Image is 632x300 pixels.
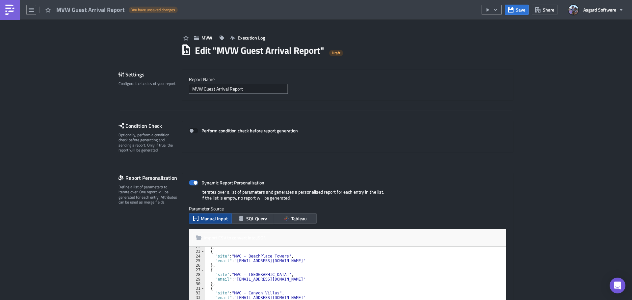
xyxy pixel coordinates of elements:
div: Report Personalization [118,173,182,183]
span: Asgard Software [583,6,616,13]
h1: Edit " MVW Guest Arrival Report " [195,44,324,56]
div: Settings [118,69,182,79]
div: 30 [189,282,205,286]
div: 24 [189,254,205,259]
p: Good Morning, [131,28,256,33]
div: 28 [189,272,205,277]
div: 25 [189,259,205,263]
label: Parameter Source [189,206,507,212]
div: Configure the basics of your report. [118,81,178,86]
div: 27 [189,268,205,272]
button: Asgard Software [565,3,627,17]
div: Iterates over a list of parameters and generates a personalised report for each entry in the list... [189,189,507,206]
button: Manual Input [189,213,232,224]
p: This report contains past Incidents for guests arriving within the next 3 weeks. [131,53,256,63]
img: Asgard Analytics [61,23,117,42]
label: Report Nam﻿e [189,76,507,82]
div: 22 [189,245,205,249]
body: Rich Text Area. Press ALT-0 for help. [3,3,314,147]
span: MVW [201,34,212,41]
div: 29 [189,277,205,282]
span: SQL Query [246,215,267,222]
button: SQL Query [231,213,274,224]
div: Condition Check [118,121,182,131]
button: MVW [191,33,216,43]
div: 32 [189,291,205,295]
button: Share [532,5,558,15]
span: Draft [332,50,340,56]
button: Tableau [274,213,317,224]
button: Save [505,5,529,15]
span: Manual Input [201,215,228,222]
td: Powered by Asgard Analytics [61,3,257,13]
div: Open Intercom Messenger [610,278,625,293]
strong: Perform condition check before report generation [201,127,298,134]
span: MVW Guest Arrival Report [56,6,125,14]
img: Avatar [568,4,579,15]
button: Execution Log [227,33,268,43]
span: Share [543,6,554,13]
span: You have unsaved changes [131,7,175,13]
div: 33 [189,295,205,300]
div: Optionally, perform a condition check before generating and sending a report. Only if true, the r... [118,132,178,153]
p: Please find your site's Incidents Arrival Report PDF attached to this email. [131,38,256,48]
strong: Dynamic Report Personalization [201,179,264,186]
button: Import CSV to convert into JSON [193,232,270,243]
span: Execution Log [238,34,265,41]
span: Save [516,6,525,13]
span: Tableau [291,215,307,222]
div: Define a list of parameters to iterate over. One report will be generated for each entry. Attribu... [118,184,178,205]
div: 26 [189,263,205,268]
span: Import CSV to convert into JSON [204,234,267,241]
div: 23 [189,249,205,254]
img: PushMetrics [5,5,15,15]
div: 31 [189,286,205,291]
